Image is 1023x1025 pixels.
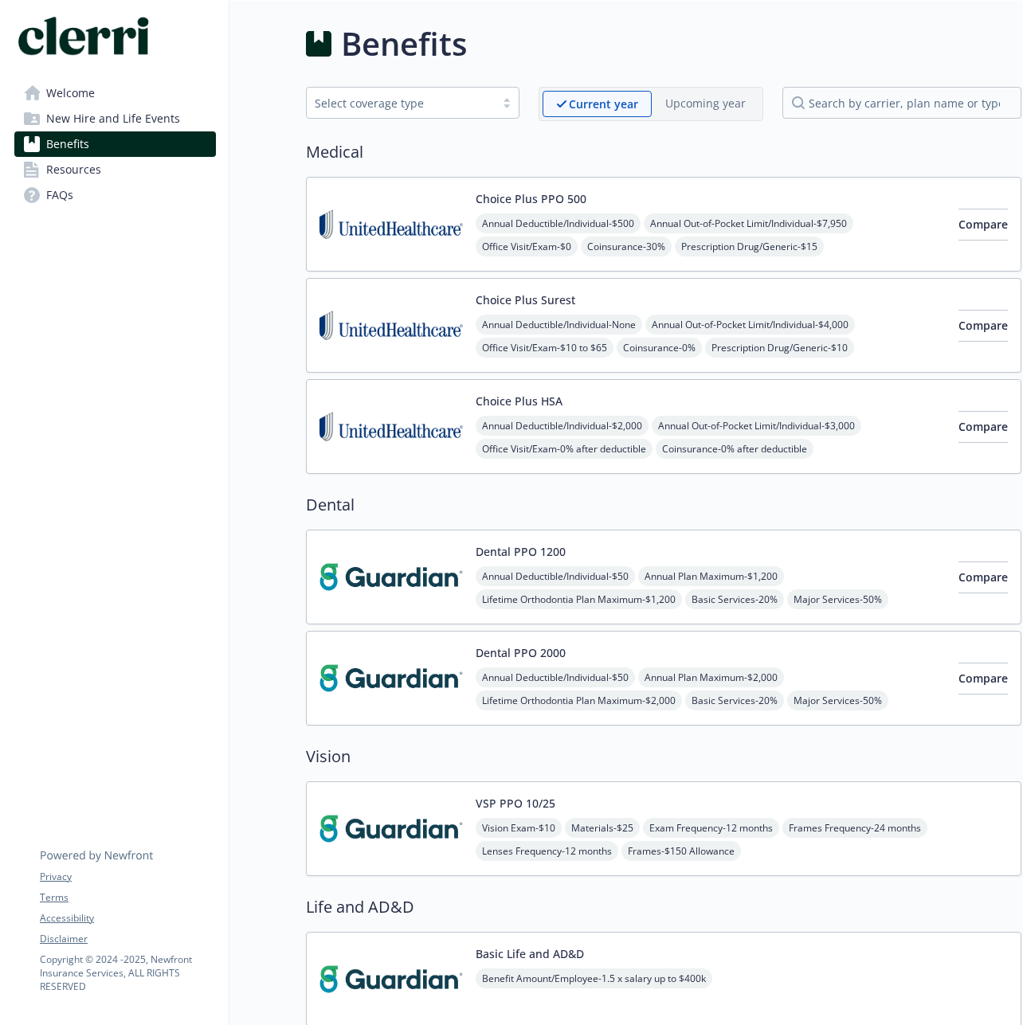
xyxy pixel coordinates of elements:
[569,96,638,112] p: Current year
[40,870,215,884] a: Privacy
[476,439,653,459] span: Office Visit/Exam - 0% after deductible
[476,416,649,436] span: Annual Deductible/Individual - $2,000
[341,20,467,68] h1: Benefits
[319,393,463,460] img: United Healthcare Insurance Company carrier logo
[958,318,1008,333] span: Compare
[319,644,463,712] img: Guardian carrier logo
[476,945,584,962] button: Basic Life and AD&D
[476,644,566,661] button: Dental PPO 2000
[476,315,642,334] span: Annual Deductible/Individual - None
[476,667,635,687] span: Annual Deductible/Individual - $50
[319,291,463,359] img: United Healthcare Insurance Company carrier logo
[652,416,861,436] span: Annual Out-of-Pocket Limit/Individual - $3,000
[782,818,927,838] span: Frames Frequency - 24 months
[685,691,784,710] span: Basic Services - 20%
[675,237,824,256] span: Prescription Drug/Generic - $15
[40,932,215,946] a: Disclaimer
[14,182,216,208] a: FAQs
[476,338,613,358] span: Office Visit/Exam - $10 to $65
[306,895,1021,919] h2: Life and AD&D
[958,671,1008,686] span: Compare
[958,419,1008,434] span: Compare
[315,95,487,111] div: Select coverage type
[581,237,672,256] span: Coinsurance - 30%
[782,87,1021,119] input: search by carrier, plan name or type
[665,95,746,111] p: Upcoming year
[787,691,888,710] span: Major Services - 50%
[46,106,180,131] span: New Hire and Life Events
[476,818,562,838] span: Vision Exam - $10
[476,691,682,710] span: Lifetime Orthodontia Plan Maximum - $2,000
[958,209,1008,241] button: Compare
[14,80,216,106] a: Welcome
[476,237,578,256] span: Office Visit/Exam - $0
[476,291,575,308] button: Choice Plus Surest
[14,131,216,157] a: Benefits
[14,106,216,131] a: New Hire and Life Events
[958,569,1008,585] span: Compare
[958,663,1008,694] button: Compare
[705,338,854,358] span: Prescription Drug/Generic - $10
[958,561,1008,593] button: Compare
[644,213,853,233] span: Annual Out-of-Pocket Limit/Individual - $7,950
[46,157,101,182] span: Resources
[40,890,215,905] a: Terms
[617,338,702,358] span: Coinsurance - 0%
[958,217,1008,232] span: Compare
[476,543,566,560] button: Dental PPO 1200
[476,190,586,207] button: Choice Plus PPO 500
[46,80,95,106] span: Welcome
[645,315,855,334] span: Annual Out-of-Pocket Limit/Individual - $4,000
[476,393,562,409] button: Choice Plus HSA
[476,841,618,861] span: Lenses Frequency - 12 months
[319,795,463,863] img: Guardian carrier logo
[565,818,640,838] span: Materials - $25
[476,589,682,609] span: Lifetime Orthodontia Plan Maximum - $1,200
[319,945,463,1013] img: Guardian carrier logo
[476,566,635,586] span: Annual Deductible/Individual - $50
[319,190,463,258] img: United Healthcare Insurance Company carrier logo
[476,795,555,812] button: VSP PPO 10/25
[46,182,73,208] span: FAQs
[40,911,215,925] a: Accessibility
[476,213,641,233] span: Annual Deductible/Individual - $500
[638,566,784,586] span: Annual Plan Maximum - $1,200
[652,91,759,117] span: Upcoming year
[476,968,712,988] span: Benefit Amount/Employee - 1.5 x salary up to $400k
[787,589,888,609] span: Major Services - 50%
[656,439,813,459] span: Coinsurance - 0% after deductible
[46,131,89,157] span: Benefits
[306,140,1021,164] h2: Medical
[638,667,784,687] span: Annual Plan Maximum - $2,000
[14,157,216,182] a: Resources
[40,953,215,993] p: Copyright © 2024 - 2025 , Newfront Insurance Services, ALL RIGHTS RESERVED
[306,493,1021,517] h2: Dental
[958,411,1008,443] button: Compare
[621,841,741,861] span: Frames - $150 Allowance
[958,310,1008,342] button: Compare
[306,745,1021,769] h2: Vision
[319,543,463,611] img: Guardian carrier logo
[685,589,784,609] span: Basic Services - 20%
[643,818,779,838] span: Exam Frequency - 12 months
